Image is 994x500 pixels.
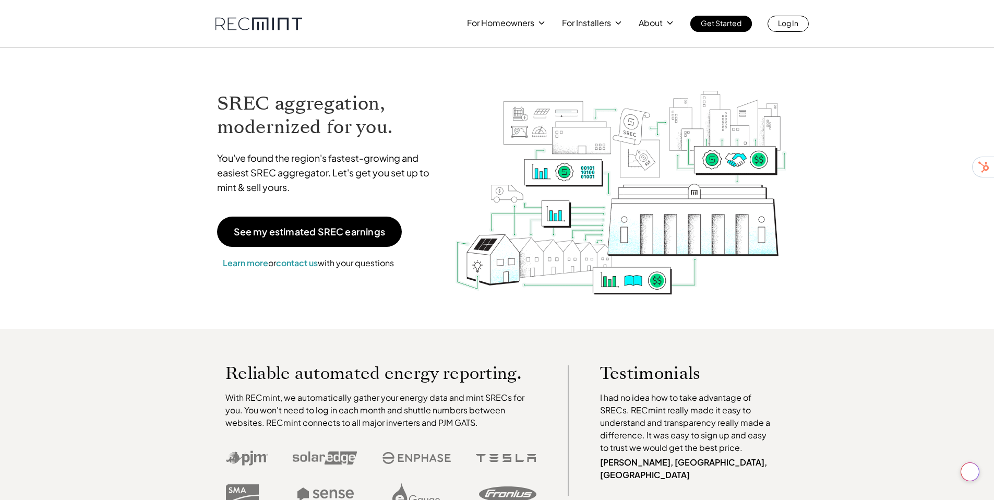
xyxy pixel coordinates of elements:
[778,16,798,30] p: Log In
[639,16,663,30] p: About
[701,16,741,30] p: Get Started
[768,16,809,32] a: Log In
[467,16,534,30] p: For Homeowners
[217,151,439,195] p: You've found the region's fastest-growing and easiest SREC aggregator. Let's get you set up to mi...
[217,217,402,247] a: See my estimated SREC earnings
[276,257,318,268] a: contact us
[454,63,787,297] img: RECmint value cycle
[234,227,385,236] p: See my estimated SREC earnings
[600,391,775,454] p: I had no idea how to take advantage of SRECs. RECmint really made it easy to understand and trans...
[225,391,536,429] p: With RECmint, we automatically gather your energy data and mint SRECs for you. You won't need to ...
[223,257,268,268] a: Learn more
[217,256,400,270] p: or with your questions
[690,16,752,32] a: Get Started
[217,92,439,139] h1: SREC aggregation, modernized for you.
[225,365,536,381] p: Reliable automated energy reporting.
[600,365,756,381] p: Testimonials
[600,456,775,481] p: [PERSON_NAME], [GEOGRAPHIC_DATA], [GEOGRAPHIC_DATA]
[562,16,611,30] p: For Installers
